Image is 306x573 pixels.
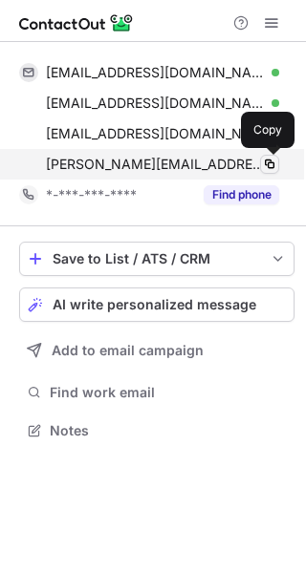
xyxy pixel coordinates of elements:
button: AI write personalized message [19,287,295,322]
span: [EMAIL_ADDRESS][DOMAIN_NAME] [46,95,265,112]
button: Notes [19,417,295,444]
span: AI write personalized message [53,297,256,312]
span: [EMAIL_ADDRESS][DOMAIN_NAME] [46,125,265,142]
button: Add to email campaign [19,333,295,368]
img: ContactOut v5.3.10 [19,11,134,34]
button: Reveal Button [204,185,279,204]
span: Add to email campaign [52,343,204,358]
span: [EMAIL_ADDRESS][DOMAIN_NAME] [46,64,265,81]
span: Notes [50,422,287,439]
button: save-profile-one-click [19,242,295,276]
span: [PERSON_NAME][EMAIL_ADDRESS][DOMAIN_NAME] [46,156,265,173]
span: Find work email [50,384,287,401]
button: Find work email [19,379,295,406]
div: Save to List / ATS / CRM [53,251,261,266]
